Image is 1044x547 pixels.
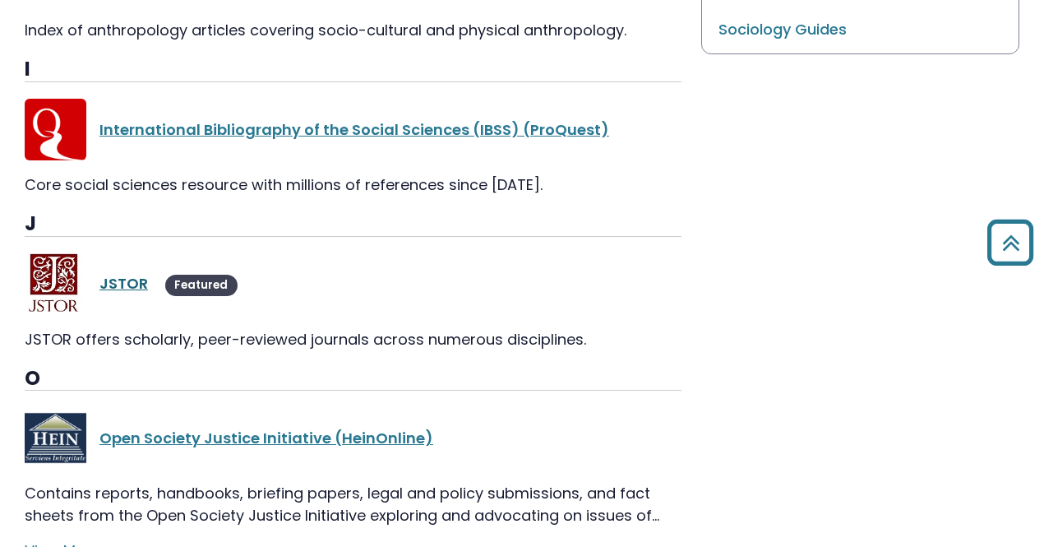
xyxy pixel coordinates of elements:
a: International Bibliography of the Social Sciences (IBSS) (ProQuest) [99,119,609,140]
div: Core social sciences resource with millions of references since [DATE]. [25,174,681,196]
span: Featured [165,275,238,296]
div: JSTOR offers scholarly, peer-reviewed journals across numerous disciplines. [25,328,681,350]
a: Open Society Justice Initiative (HeinOnline) [99,428,433,448]
a: JSTOR [99,273,148,294]
h3: O [25,367,681,392]
a: Sociology Guides [718,19,847,39]
h3: I [25,58,681,82]
div: Index of anthropology articles covering socio-cultural and physical anthropology. [25,19,681,41]
p: Contains reports, handbooks, briefing papers, legal and policy submissions, and fact sheets from ... [25,482,681,526]
h3: J [25,212,681,237]
a: Back to Top [981,227,1040,257]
